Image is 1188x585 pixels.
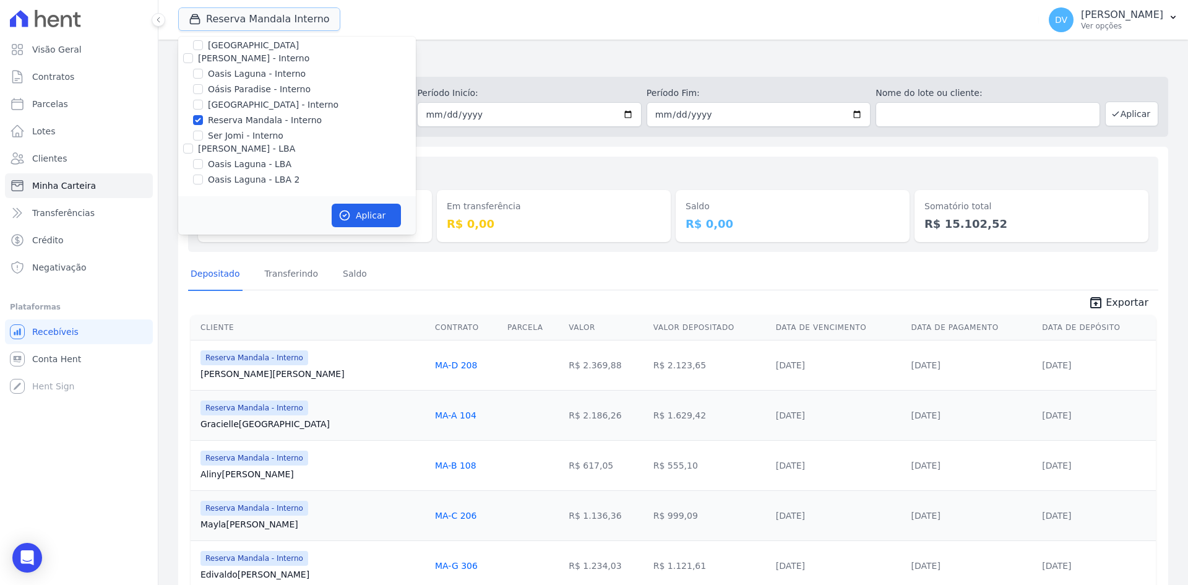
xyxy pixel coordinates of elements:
dd: R$ 0,00 [686,215,900,232]
a: [DATE] [911,511,940,521]
dt: Em transferência [447,200,661,213]
a: Edivaldo[PERSON_NAME] [200,568,425,581]
a: Lotes [5,119,153,144]
a: MA-C 206 [435,511,476,521]
a: [DATE] [776,561,805,571]
a: [DATE] [776,461,805,470]
th: Valor Depositado [648,315,771,340]
td: R$ 2.123,65 [648,340,771,390]
a: Mayla[PERSON_NAME] [200,518,425,531]
a: Aliny[PERSON_NAME] [200,468,425,480]
i: unarchive [1088,295,1103,310]
a: Clientes [5,146,153,171]
a: Parcelas [5,92,153,116]
span: Negativação [32,261,87,274]
a: [DATE] [1042,410,1071,420]
a: Negativação [5,255,153,280]
h2: Minha Carteira [178,50,1168,72]
dd: R$ 0,00 [447,215,661,232]
a: MA-A 104 [435,410,476,420]
th: Cliente [191,315,430,340]
label: Oasis Laguna - LBA 2 [208,173,299,186]
label: Ser Jomi - Interno [208,129,283,142]
a: [DATE] [1042,511,1071,521]
a: [DATE] [776,410,805,420]
p: Ver opções [1081,21,1163,31]
a: Recebíveis [5,319,153,344]
td: R$ 555,10 [648,440,771,490]
span: Crédito [32,234,64,246]
label: Reserva Mandala - Interno [208,114,322,127]
a: [DATE] [1042,360,1071,370]
span: Reserva Mandala - Interno [200,501,308,516]
a: [DATE] [911,410,940,420]
label: [GEOGRAPHIC_DATA] [208,39,299,52]
a: Gracielle[GEOGRAPHIC_DATA] [200,418,425,430]
th: Parcela [502,315,564,340]
span: Reserva Mandala - Interno [200,401,308,415]
a: Crédito [5,228,153,253]
dd: R$ 15.102,52 [924,215,1138,232]
span: Visão Geral [32,43,82,56]
label: [PERSON_NAME] - Interno [198,53,309,63]
span: Transferências [32,207,95,219]
a: Transferências [5,201,153,225]
span: Conta Hent [32,353,81,365]
td: R$ 1.136,36 [564,490,648,540]
span: Lotes [32,125,56,137]
a: Transferindo [262,259,321,291]
td: R$ 2.186,26 [564,390,648,440]
a: Conta Hent [5,347,153,371]
a: [DATE] [911,360,940,370]
a: MA-G 306 [435,561,478,571]
th: Contrato [430,315,502,340]
td: R$ 1.629,42 [648,390,771,440]
label: Período Fim: [647,87,871,100]
a: Depositado [188,259,243,291]
a: [DATE] [911,561,940,571]
span: Contratos [32,71,74,83]
span: Reserva Mandala - Interno [200,350,308,365]
span: Exportar [1106,295,1148,310]
a: [DATE] [776,360,805,370]
span: Clientes [32,152,67,165]
span: Reserva Mandala - Interno [200,551,308,566]
th: Data de Vencimento [771,315,906,340]
td: R$ 2.369,88 [564,340,648,390]
th: Data de Depósito [1037,315,1156,340]
td: R$ 617,05 [564,440,648,490]
span: Recebíveis [32,326,79,338]
td: R$ 999,09 [648,490,771,540]
div: Open Intercom Messenger [12,543,42,573]
th: Data de Pagamento [906,315,1038,340]
button: Aplicar [332,204,401,227]
dt: Somatório total [924,200,1138,213]
span: Minha Carteira [32,180,96,192]
label: Oásis Paradise - Interno [208,83,311,96]
label: [GEOGRAPHIC_DATA] - Interno [208,98,338,111]
span: DV [1055,15,1067,24]
button: DV [PERSON_NAME] Ver opções [1039,2,1188,37]
a: unarchive Exportar [1078,295,1158,313]
label: Oasis Laguna - Interno [208,67,306,80]
label: [PERSON_NAME] - LBA [198,144,295,154]
a: MA-D 208 [435,360,477,370]
p: [PERSON_NAME] [1081,9,1163,21]
th: Valor [564,315,648,340]
a: Contratos [5,64,153,89]
div: Plataformas [10,300,148,314]
a: Visão Geral [5,37,153,62]
a: Minha Carteira [5,173,153,198]
button: Reserva Mandala Interno [178,7,340,31]
a: [DATE] [1042,561,1071,571]
a: MA-B 108 [435,461,476,470]
button: Aplicar [1105,102,1158,126]
label: Oasis Laguna - LBA [208,158,291,171]
span: Reserva Mandala - Interno [200,451,308,466]
a: [PERSON_NAME][PERSON_NAME] [200,368,425,380]
a: Saldo [340,259,369,291]
a: [DATE] [1042,461,1071,470]
span: Parcelas [32,98,68,110]
label: Período Inicío: [417,87,641,100]
a: [DATE] [776,511,805,521]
